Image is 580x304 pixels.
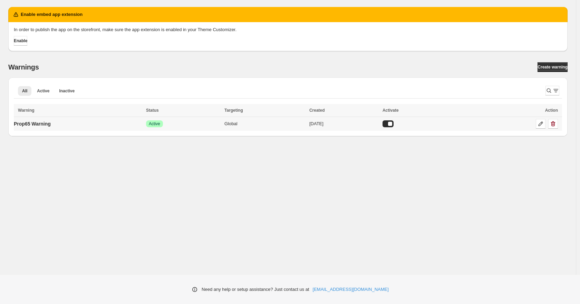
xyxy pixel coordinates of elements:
span: All [22,88,27,94]
div: [DATE] [309,120,378,127]
span: Active [37,88,49,94]
p: Prop65 Warning [14,120,51,127]
span: Targeting [224,108,243,113]
span: Enable [14,38,27,44]
button: Search and filter results [545,86,559,95]
h2: Enable embed app extension [21,11,83,18]
button: Enable [14,36,27,46]
span: Inactive [59,88,75,94]
a: Create warning [538,62,568,72]
div: Global [224,120,305,127]
p: In order to publish the app on the storefront, make sure the app extension is enabled in your The... [14,26,562,33]
a: [EMAIL_ADDRESS][DOMAIN_NAME] [313,286,389,293]
span: Status [146,108,159,113]
span: Action [545,108,558,113]
span: Created [309,108,325,113]
span: Create warning [538,64,568,70]
span: Activate [383,108,399,113]
span: Active [149,121,160,127]
h2: Warnings [8,63,39,71]
span: Warning [18,108,35,113]
a: Prop65 Warning [14,118,51,129]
